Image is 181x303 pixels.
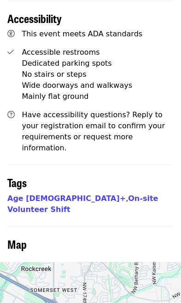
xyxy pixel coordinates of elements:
[22,47,174,58] div: Accessible restrooms
[22,110,165,152] span: Have accessibility questions? Reply to your registration email to confirm your requirements or re...
[7,10,62,26] span: Accessibility
[7,236,27,252] span: Map
[22,69,174,80] div: No stairs or steps
[7,174,27,190] span: Tags
[7,110,15,119] i: question-circle icon
[7,29,15,38] i: universal-access icon
[7,48,14,57] i: check icon
[7,194,128,203] span: ,
[22,80,174,91] div: Wide doorways and walkways
[7,194,126,203] a: Age [DEMOGRAPHIC_DATA]+
[22,58,174,69] div: Dedicated parking spots
[22,91,174,102] div: Mainly flat ground
[22,29,142,38] span: This event meets ADA standards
